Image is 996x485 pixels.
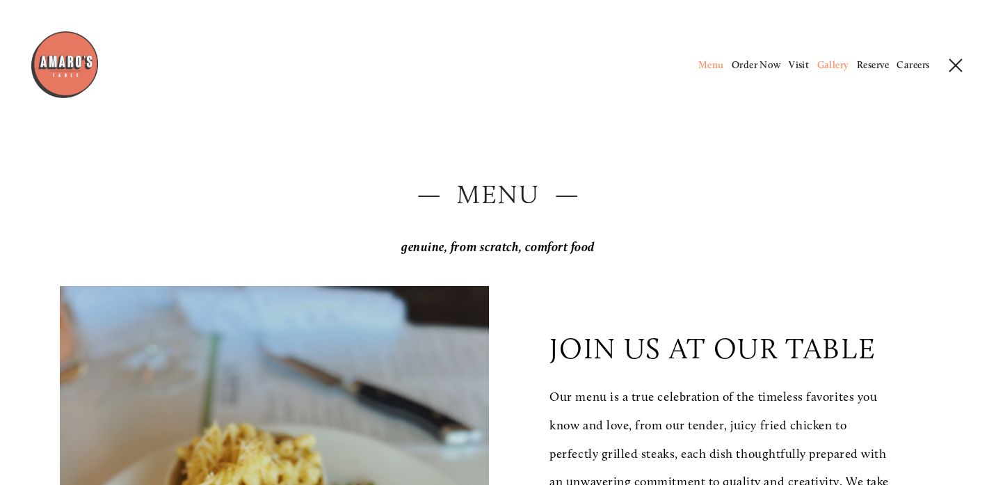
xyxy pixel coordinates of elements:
[789,59,809,71] a: Visit
[897,59,929,71] a: Careers
[401,239,595,255] em: genuine, from scratch, comfort food
[732,59,781,71] a: Order Now
[817,59,849,71] a: Gallery
[30,30,99,100] img: Amaro's Table
[60,176,936,213] h2: — Menu —
[549,331,876,365] p: join us at our table
[698,59,724,71] a: Menu
[857,59,889,71] a: Reserve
